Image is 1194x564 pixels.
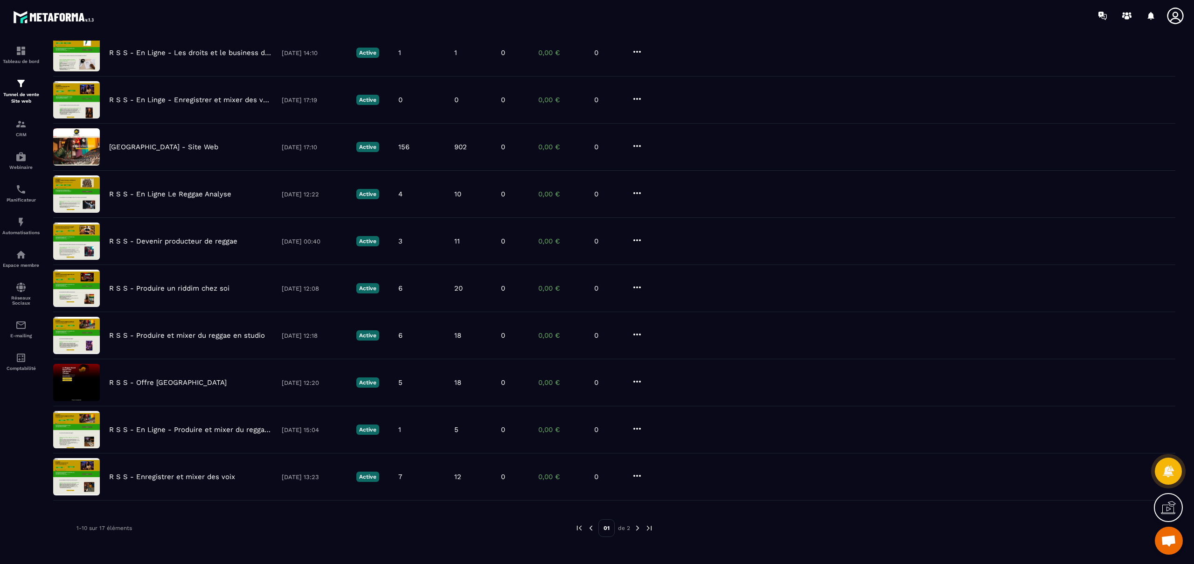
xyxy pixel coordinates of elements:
a: accountantaccountantComptabilité [2,345,40,378]
p: 0 [501,473,505,481]
p: Comptabilité [2,366,40,371]
p: Active [356,142,379,152]
img: email [15,320,27,331]
p: Planificateur [2,197,40,202]
p: 0,00 € [538,49,585,57]
p: 1 [454,49,457,57]
img: image [53,458,100,495]
p: Espace membre [2,263,40,268]
img: image [53,411,100,448]
p: Active [356,377,379,388]
p: 0,00 € [538,237,585,245]
p: Active [356,283,379,293]
p: 0 [501,143,505,151]
p: 0,00 € [538,473,585,481]
p: 0,00 € [538,331,585,340]
p: R S S - Devenir producteur de reggae [109,237,237,245]
p: Réseaux Sociaux [2,295,40,306]
p: 0 [501,190,505,198]
img: image [53,270,100,307]
p: 0,00 € [538,284,585,292]
img: scheduler [15,184,27,195]
p: Active [356,189,379,199]
p: [DATE] 14:10 [282,49,347,56]
p: 0,00 € [538,143,585,151]
p: Active [356,48,379,58]
p: 0 [594,190,622,198]
p: Active [356,95,379,105]
div: Ouvrir le chat [1155,527,1183,555]
img: image [53,223,100,260]
p: [DATE] 12:22 [282,191,347,198]
p: 0 [594,284,622,292]
img: formation [15,78,27,89]
p: Active [356,330,379,341]
p: 7 [398,473,402,481]
a: formationformationTableau de bord [2,38,40,71]
img: image [53,34,100,71]
p: R S S - Produire un riddim chez soi [109,284,229,292]
p: 1 [398,49,401,57]
a: emailemailE-mailing [2,313,40,345]
p: R S S - Offre [GEOGRAPHIC_DATA] [109,378,227,387]
p: 3 [398,237,403,245]
p: 0,00 € [538,378,585,387]
img: prev [587,524,595,532]
img: image [53,128,100,166]
img: image [53,175,100,213]
p: 5 [398,378,403,387]
p: 0 [501,237,505,245]
img: logo [13,8,97,26]
img: image [53,81,100,118]
p: Active [356,425,379,435]
p: [DATE] 13:23 [282,473,347,480]
p: 0 [454,96,458,104]
p: 0 [501,331,505,340]
img: formation [15,118,27,130]
p: 0,00 € [538,96,585,104]
p: 0 [594,96,622,104]
p: 0 [501,49,505,57]
a: automationsautomationsEspace membre [2,242,40,275]
p: de 2 [618,524,630,532]
p: 0 [398,96,403,104]
p: [DATE] 00:40 [282,238,347,245]
p: [DATE] 15:04 [282,426,347,433]
p: [DATE] 12:20 [282,379,347,386]
p: 0 [501,96,505,104]
a: formationformationCRM [2,111,40,144]
img: formation [15,45,27,56]
p: 6 [398,331,403,340]
p: 0 [501,425,505,434]
a: automationsautomationsAutomatisations [2,209,40,242]
p: 0 [501,284,505,292]
img: next [633,524,642,532]
p: [DATE] 12:18 [282,332,347,339]
p: Tunnel de vente Site web [2,91,40,104]
img: social-network [15,282,27,293]
p: 1-10 sur 17 éléments [76,525,132,531]
p: R S S - En Ligne Le Reggae Analyse [109,190,231,198]
p: 902 [454,143,467,151]
p: [DATE] 17:10 [282,144,347,151]
p: R S S - En Linge - Enregistrer et mixer des voix [109,96,272,104]
p: R S S - Produire et mixer du reggae en studio [109,331,265,340]
p: 01 [598,519,615,537]
a: schedulerschedulerPlanificateur [2,177,40,209]
img: next [645,524,653,532]
p: Active [356,236,379,246]
p: 12 [454,473,461,481]
img: accountant [15,352,27,363]
p: [GEOGRAPHIC_DATA] - Site Web [109,143,218,151]
p: 156 [398,143,410,151]
p: Tableau de bord [2,59,40,64]
p: 1 [398,425,401,434]
p: 0,00 € [538,190,585,198]
p: Active [356,472,379,482]
p: Automatisations [2,230,40,235]
p: 18 [454,331,461,340]
img: prev [575,524,583,532]
p: R S S - En Ligne - Produire et mixer du reggae en studio [109,425,272,434]
p: 0 [594,425,622,434]
p: 5 [454,425,458,434]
